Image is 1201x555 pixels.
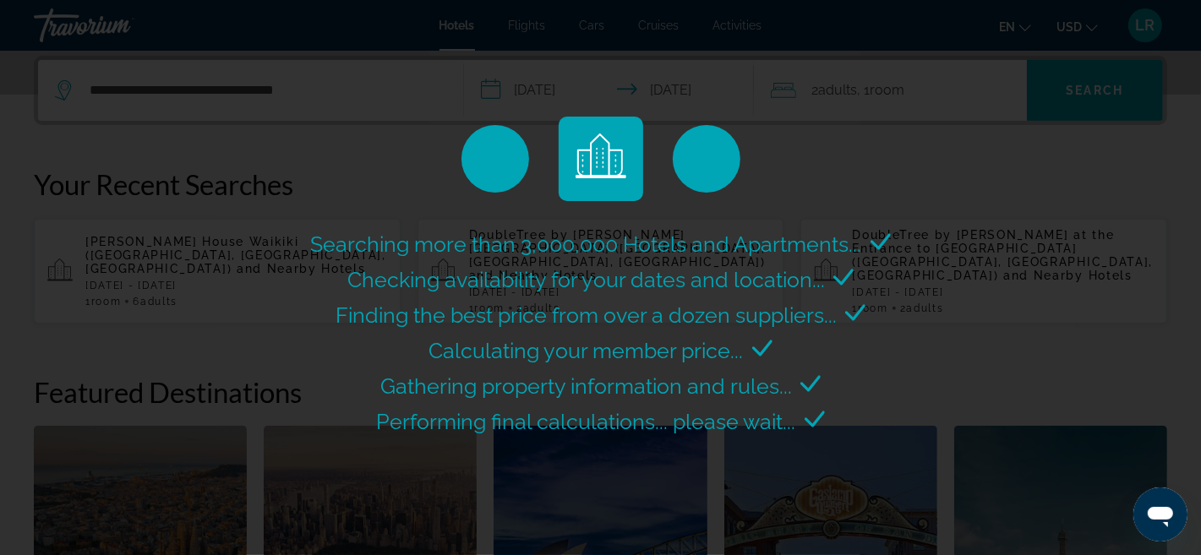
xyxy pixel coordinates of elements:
span: Finding the best price from over a dozen suppliers... [336,302,837,328]
span: Searching more than 3,000,000 Hotels and Apartments... [311,231,862,257]
span: Gathering property information and rules... [380,373,792,399]
span: Checking availability for your dates and location... [347,267,825,292]
iframe: Button to launch messaging window [1133,487,1187,541]
span: Calculating your member price... [429,338,744,363]
span: Performing final calculations... please wait... [377,409,796,434]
